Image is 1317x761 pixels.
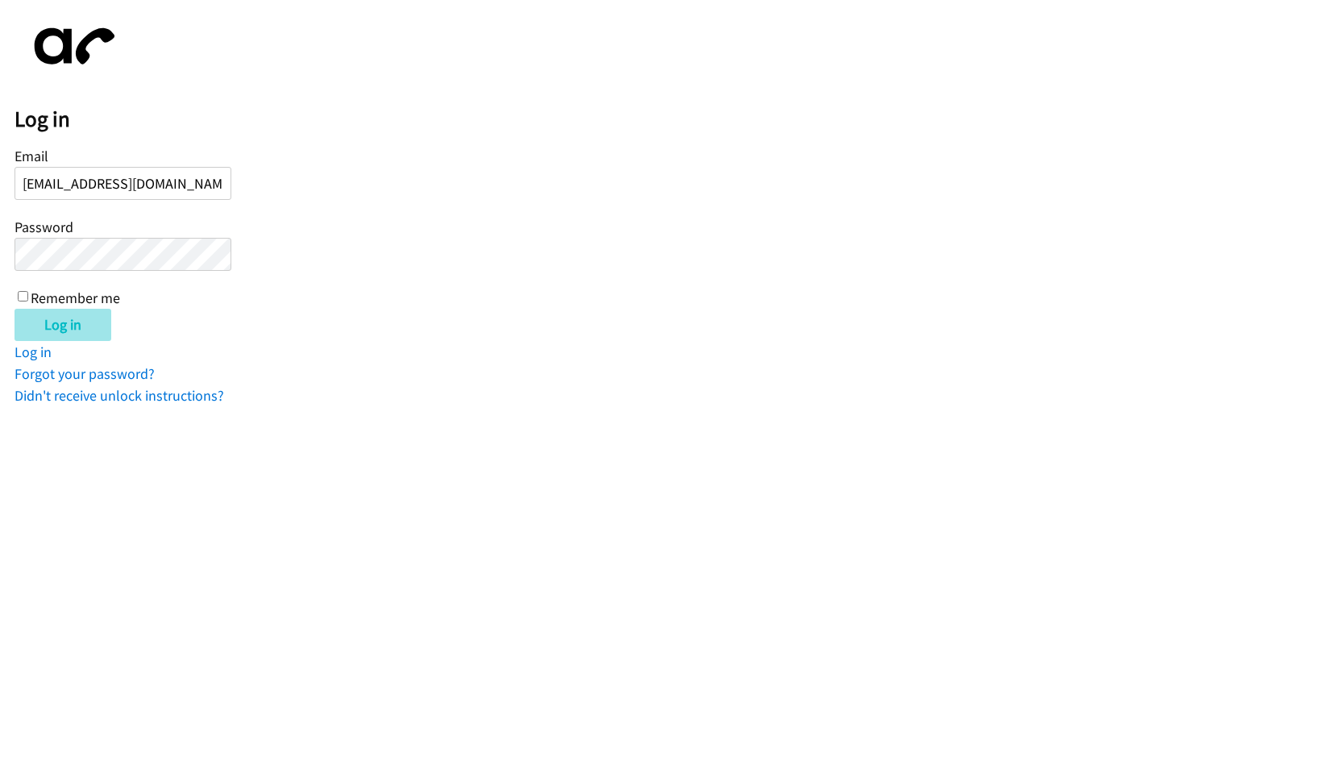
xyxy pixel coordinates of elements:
[15,343,52,361] a: Log in
[15,106,1317,133] h2: Log in
[15,147,48,165] label: Email
[15,309,111,341] input: Log in
[31,289,120,307] label: Remember me
[15,15,127,78] img: aphone-8a226864a2ddd6a5e75d1ebefc011f4aa8f32683c2d82f3fb0802fe031f96514.svg
[15,364,155,383] a: Forgot your password?
[15,386,224,405] a: Didn't receive unlock instructions?
[15,218,73,236] label: Password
